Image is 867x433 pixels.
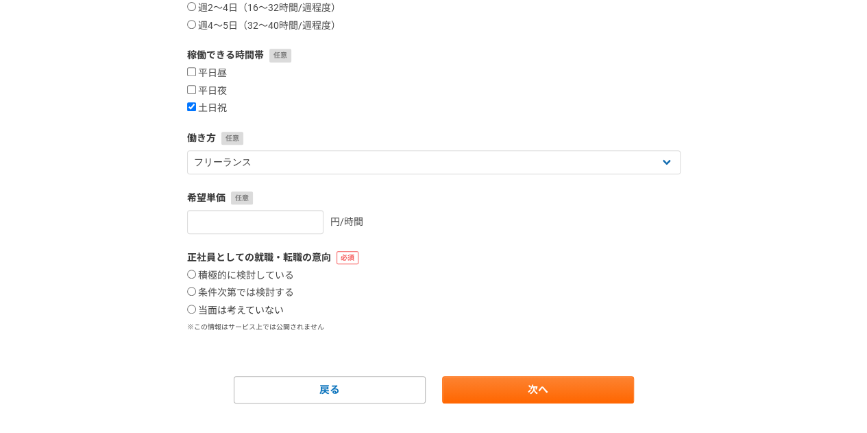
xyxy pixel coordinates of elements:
span: 円/時間 [330,216,363,227]
input: 週2〜4日（16〜32時間/週程度） [187,2,196,11]
a: 次へ [442,376,634,403]
label: 条件次第では検討する [187,287,294,299]
input: 条件次第では検討する [187,287,196,296]
label: 週4〜5日（32〜40時間/週程度） [187,20,341,32]
label: 平日夜 [187,85,227,97]
input: 平日夜 [187,85,196,94]
label: 働き方 [187,131,681,145]
input: 当面は考えていない [187,305,196,314]
label: 週2〜4日（16〜32時間/週程度） [187,2,341,14]
label: 当面は考えていない [187,305,284,317]
label: 平日昼 [187,67,227,80]
label: 希望単価 [187,191,681,205]
p: ※この情報はサービス上では公開されません [187,322,681,332]
input: 週4〜5日（32〜40時間/週程度） [187,20,196,29]
label: 稼働できる時間帯 [187,48,681,62]
a: 戻る [234,376,426,403]
label: 積極的に検討している [187,270,294,282]
input: 土日祝 [187,102,196,111]
input: 平日昼 [187,67,196,76]
input: 積極的に検討している [187,270,196,279]
label: 正社員としての就職・転職の意向 [187,250,681,265]
label: 土日祝 [187,102,227,115]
